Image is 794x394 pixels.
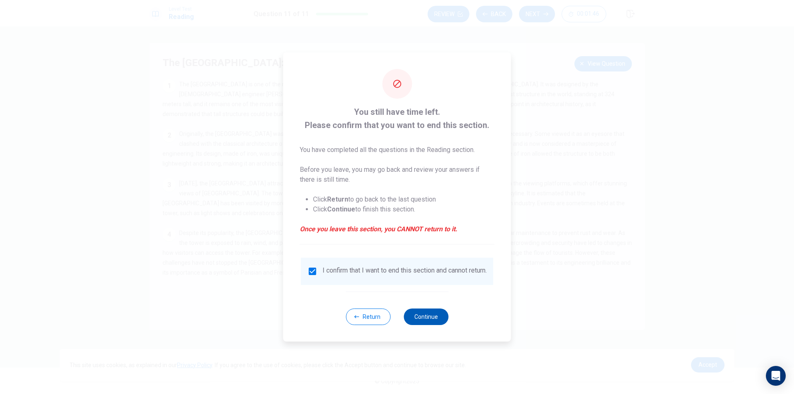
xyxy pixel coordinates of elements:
p: You have completed all the questions in the Reading section. [300,145,495,155]
li: Click to go back to the last question [313,195,495,204]
button: Continue [404,309,448,325]
p: Before you leave, you may go back and review your answers if there is still time. [300,165,495,185]
em: Once you leave this section, you CANNOT return to it. [300,224,495,234]
div: I confirm that I want to end this section and cannot return. [323,266,487,276]
strong: Return [327,195,348,203]
button: Return [346,309,390,325]
strong: Continue [327,205,355,213]
span: You still have time left. Please confirm that you want to end this section. [300,105,495,132]
div: Open Intercom Messenger [766,366,786,386]
li: Click to finish this section. [313,204,495,214]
